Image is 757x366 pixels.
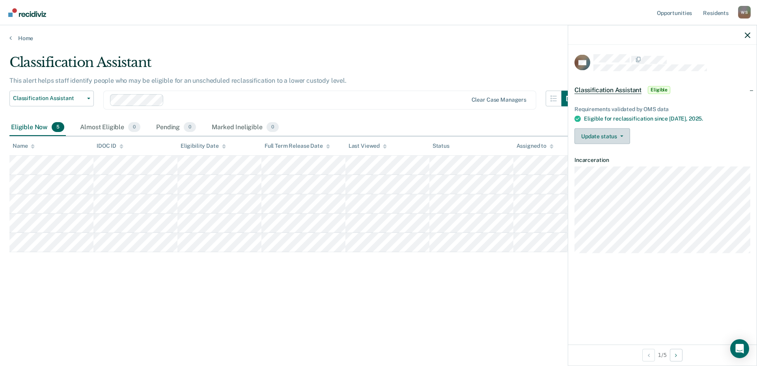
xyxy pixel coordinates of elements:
div: Clear case managers [472,97,526,103]
div: Status [433,143,449,149]
dt: Incarceration [574,157,750,163]
div: Marked Ineligible [210,119,280,136]
span: Classification Assistant [13,95,84,102]
div: Pending [155,119,198,136]
button: Update status [574,128,630,144]
span: 2025. [689,115,703,122]
div: 1 / 5 [568,344,757,365]
div: Last Viewed [349,143,387,149]
div: Name [13,143,35,149]
span: 0 [128,122,140,132]
div: Eligible Now [9,119,66,136]
button: Next Opportunity [670,349,682,361]
div: Eligibility Date [181,143,226,149]
span: 5 [52,122,64,132]
button: Previous Opportunity [642,349,655,361]
p: This alert helps staff identify people who may be eligible for an unscheduled reclassification to... [9,77,347,84]
div: W S [738,6,751,19]
div: Open Intercom Messenger [730,339,749,358]
div: Classification AssistantEligible [568,77,757,102]
div: Eligible for reclassification since [DATE], [584,115,750,122]
span: Eligible [648,86,670,94]
div: Requirements validated by OMS data [574,106,750,112]
a: Home [9,35,748,42]
div: IDOC ID [97,143,123,149]
div: Almost Eligible [78,119,142,136]
div: Classification Assistant [9,54,577,77]
span: 0 [267,122,279,132]
span: Classification Assistant [574,86,641,94]
img: Recidiviz [8,8,46,17]
div: Full Term Release Date [265,143,330,149]
div: Assigned to [516,143,554,149]
button: Profile dropdown button [738,6,751,19]
span: 0 [184,122,196,132]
